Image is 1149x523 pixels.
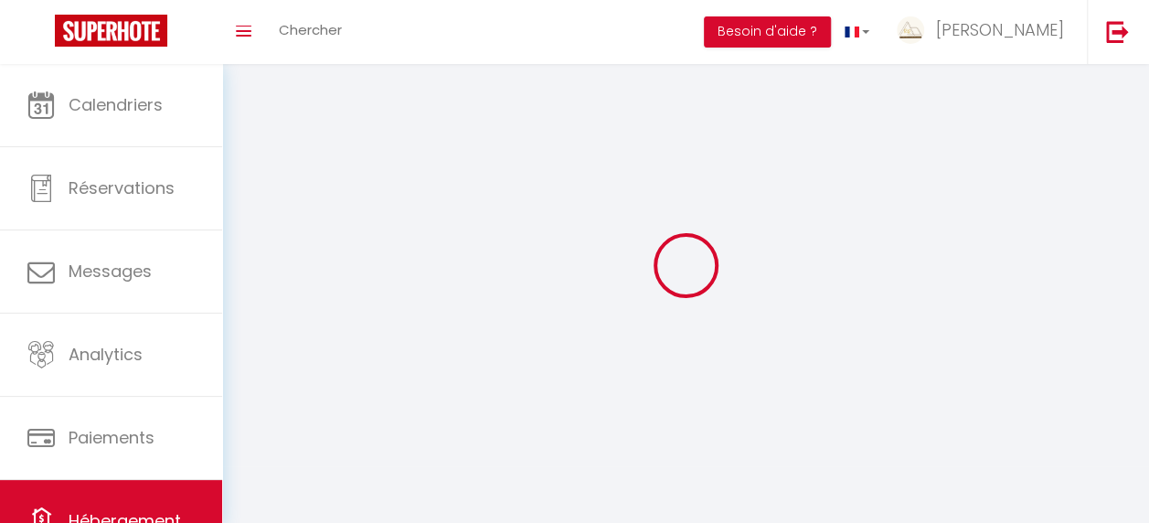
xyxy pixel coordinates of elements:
[15,7,69,62] button: Ouvrir le widget de chat LiveChat
[69,176,175,199] span: Réservations
[936,18,1064,41] span: [PERSON_NAME]
[704,16,831,48] button: Besoin d'aide ?
[69,93,163,116] span: Calendriers
[897,16,924,44] img: ...
[55,15,167,47] img: Super Booking
[69,426,154,449] span: Paiements
[69,343,143,366] span: Analytics
[279,20,342,39] span: Chercher
[69,260,152,283] span: Messages
[1106,20,1129,43] img: logout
